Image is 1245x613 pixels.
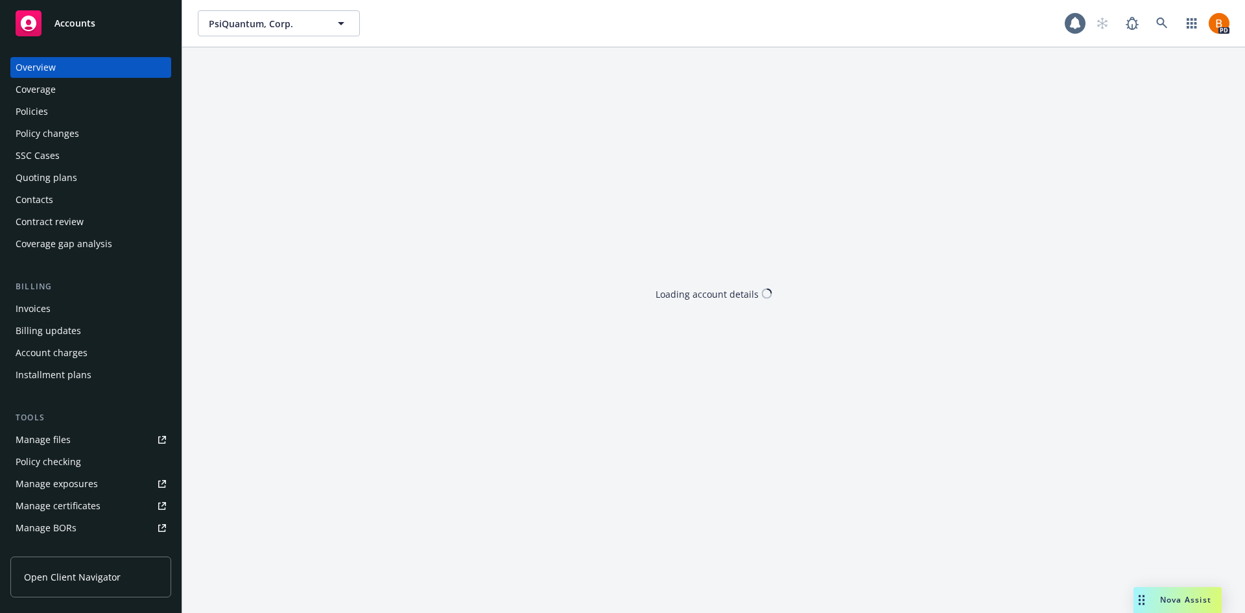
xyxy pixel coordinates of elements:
[16,365,91,385] div: Installment plans
[10,298,171,319] a: Invoices
[16,101,48,122] div: Policies
[10,451,171,472] a: Policy checking
[16,145,60,166] div: SSC Cases
[10,365,171,385] a: Installment plans
[209,17,321,30] span: PsiQuantum, Corp.
[54,18,95,29] span: Accounts
[16,211,84,232] div: Contract review
[16,123,79,144] div: Policy changes
[1149,10,1175,36] a: Search
[16,518,77,538] div: Manage BORs
[10,123,171,144] a: Policy changes
[198,10,360,36] button: PsiQuantum, Corp.
[10,145,171,166] a: SSC Cases
[656,287,759,300] div: Loading account details
[16,451,81,472] div: Policy checking
[16,167,77,188] div: Quoting plans
[10,496,171,516] a: Manage certificates
[10,79,171,100] a: Coverage
[10,429,171,450] a: Manage files
[16,474,98,494] div: Manage exposures
[10,474,171,494] a: Manage exposures
[16,343,88,363] div: Account charges
[16,57,56,78] div: Overview
[1160,594,1211,605] span: Nova Assist
[1209,13,1229,34] img: photo
[1179,10,1205,36] a: Switch app
[1133,587,1222,613] button: Nova Assist
[16,189,53,210] div: Contacts
[10,540,171,560] a: Summary of insurance
[1119,10,1145,36] a: Report a Bug
[24,570,121,584] span: Open Client Navigator
[10,411,171,424] div: Tools
[16,540,114,560] div: Summary of insurance
[10,101,171,122] a: Policies
[16,429,71,450] div: Manage files
[1089,10,1115,36] a: Start snowing
[10,234,171,254] a: Coverage gap analysis
[16,320,81,341] div: Billing updates
[16,79,56,100] div: Coverage
[10,5,171,42] a: Accounts
[10,57,171,78] a: Overview
[10,280,171,293] div: Billing
[10,343,171,363] a: Account charges
[10,189,171,210] a: Contacts
[10,518,171,538] a: Manage BORs
[10,211,171,232] a: Contract review
[10,320,171,341] a: Billing updates
[16,496,101,516] div: Manage certificates
[1133,587,1150,613] div: Drag to move
[16,234,112,254] div: Coverage gap analysis
[10,167,171,188] a: Quoting plans
[16,298,51,319] div: Invoices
